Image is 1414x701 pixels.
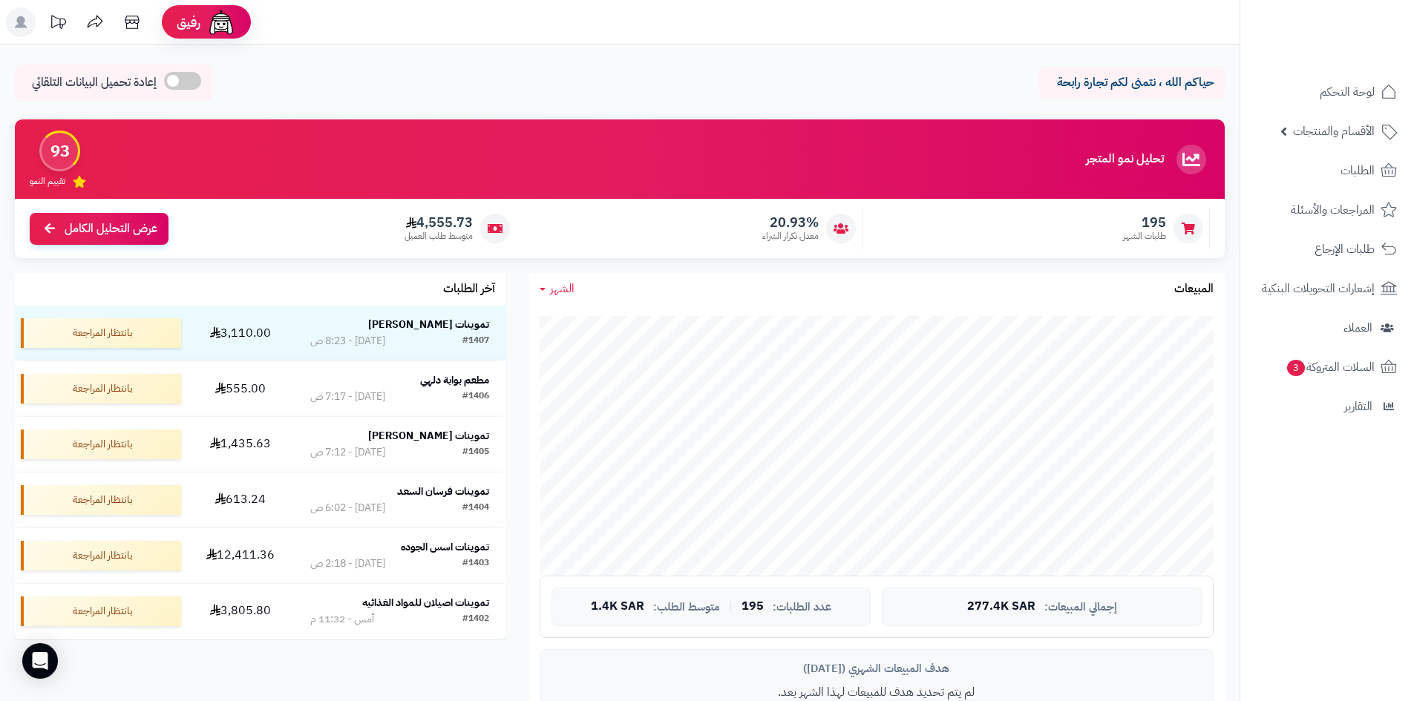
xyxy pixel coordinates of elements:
span: متوسط الطلب: [653,601,720,613]
span: 195 [742,600,764,613]
a: الشهر [540,280,575,297]
span: التقارير [1344,396,1372,417]
span: 277.4K SAR [967,600,1035,613]
div: [DATE] - 2:18 ص [310,556,385,571]
h3: المبيعات [1174,283,1214,296]
a: الطلبات [1249,153,1405,188]
div: بانتظار المراجعة [21,485,181,515]
div: بانتظار المراجعة [21,596,181,626]
span: 4,555.73 [405,214,473,231]
td: 555.00 [187,361,293,416]
span: رفيق [177,13,200,31]
span: الشهر [550,280,575,297]
div: #1407 [462,334,489,349]
td: 12,411.36 [187,528,293,583]
span: إشعارات التحويلات البنكية [1262,278,1375,299]
td: 3,110.00 [187,306,293,361]
span: إعادة تحميل البيانات التلقائي [32,74,157,91]
strong: مطعم بوابة دلهي [420,372,489,388]
a: لوحة التحكم [1249,74,1405,110]
div: أمس - 11:32 م [310,612,374,627]
div: #1402 [462,612,489,627]
div: [DATE] - 6:02 ص [310,501,385,516]
span: الطلبات [1341,160,1375,181]
div: [DATE] - 8:23 ص [310,334,385,349]
a: العملاء [1249,310,1405,346]
a: التقارير [1249,389,1405,424]
span: متوسط طلب العميل [405,230,473,243]
span: طلبات الإرجاع [1315,239,1375,260]
a: تحديثات المنصة [39,7,76,41]
div: هدف المبيعات الشهري ([DATE]) [551,661,1202,677]
span: 3 [1287,360,1305,376]
a: طلبات الإرجاع [1249,231,1405,267]
div: بانتظار المراجعة [21,541,181,570]
span: معدل تكرار الشراء [762,230,819,243]
strong: تموينات فرسان السعد [397,484,489,499]
div: بانتظار المراجعة [21,430,181,459]
h3: آخر الطلبات [443,283,495,296]
div: #1404 [462,501,489,516]
span: الأقسام والمنتجات [1293,121,1375,142]
span: عرض التحليل الكامل [65,220,157,237]
a: عرض التحليل الكامل [30,213,168,245]
img: logo-2.png [1313,39,1400,70]
strong: تموينات [PERSON_NAME] [368,428,489,444]
div: #1406 [462,389,489,404]
span: إجمالي المبيعات: [1044,601,1117,613]
strong: تموينات اسس الجوده [401,539,489,555]
span: 20.93% [762,214,819,231]
div: [DATE] - 7:17 ص [310,389,385,404]
div: Open Intercom Messenger [22,643,58,679]
p: حياكم الله ، نتمنى لكم تجارة رابحة [1050,74,1214,91]
h3: تحليل نمو المتجر [1086,153,1164,166]
span: 1.4K SAR [591,600,644,613]
a: السلات المتروكة3 [1249,349,1405,385]
span: العملاء [1343,317,1372,338]
strong: تموينات [PERSON_NAME] [368,317,489,332]
span: 195 [1123,214,1166,231]
div: [DATE] - 7:12 ص [310,445,385,460]
p: لم يتم تحديد هدف للمبيعات لهذا الشهر بعد. [551,684,1202,701]
td: 613.24 [187,473,293,527]
span: | [729,601,733,612]
td: 1,435.63 [187,417,293,472]
a: المراجعات والأسئلة [1249,192,1405,228]
span: لوحة التحكم [1320,82,1375,102]
div: #1403 [462,556,489,571]
a: إشعارات التحويلات البنكية [1249,271,1405,306]
img: ai-face.png [206,7,236,37]
span: المراجعات والأسئلة [1291,200,1375,220]
div: بانتظار المراجعة [21,318,181,348]
strong: تموينات اصيلان للمواد الغذائيه [362,595,489,611]
span: طلبات الشهر [1123,230,1166,243]
span: السلات المتروكة [1286,357,1375,378]
span: عدد الطلبات: [773,601,831,613]
div: #1405 [462,445,489,460]
td: 3,805.80 [187,584,293,639]
div: بانتظار المراجعة [21,374,181,404]
span: تقييم النمو [30,175,65,188]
